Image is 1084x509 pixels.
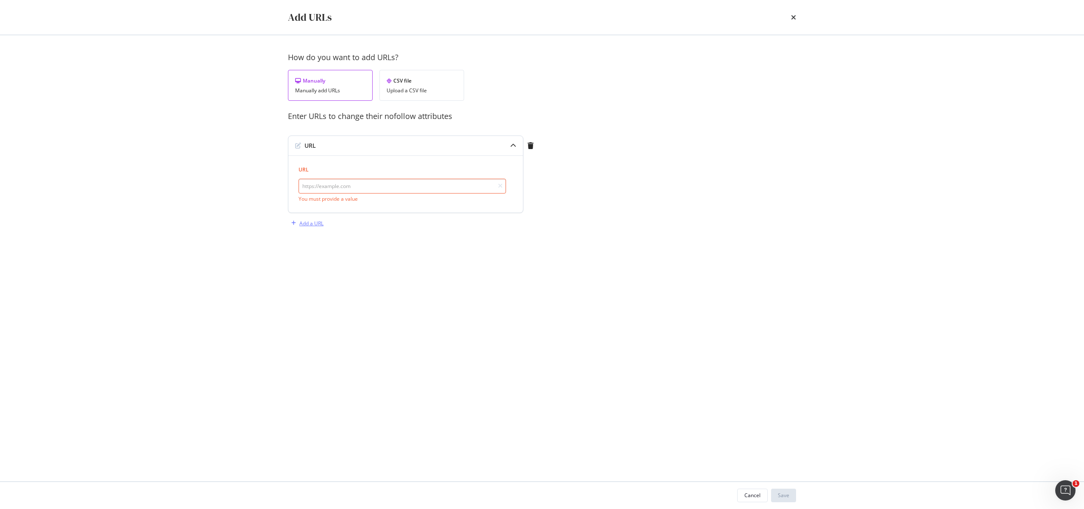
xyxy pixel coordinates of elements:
iframe: Intercom live chat [1055,480,1076,501]
div: Enter URLs to change their nofollow attributes [288,111,796,122]
div: Cancel [744,492,760,499]
div: URL [304,141,316,150]
button: Cancel [737,489,768,502]
button: Save [771,489,796,502]
label: URL [299,166,506,173]
div: How do you want to add URLs? [288,52,796,63]
input: https://example.com [299,179,506,194]
div: Manually add URLs [295,88,365,94]
div: You must provide a value [299,195,506,202]
div: times [791,10,796,25]
span: 1 [1073,480,1079,487]
div: Upload a CSV file [387,88,457,94]
div: CSV file [387,77,457,84]
div: Add a URL [299,220,324,227]
button: Add a URL [288,216,324,230]
div: Add URLs [288,10,332,25]
div: Save [778,492,789,499]
div: Manually [295,77,365,84]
